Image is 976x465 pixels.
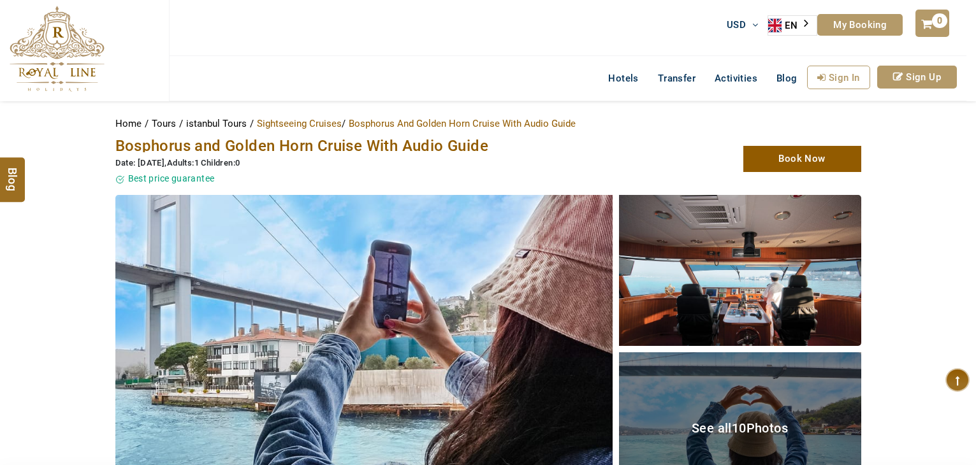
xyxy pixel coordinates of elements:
[932,13,947,28] span: 0
[599,66,648,91] a: Hotels
[768,16,817,35] a: EN
[692,420,788,436] span: See all Photos
[768,15,817,36] aside: Language selected: English
[743,146,861,172] a: Book Now
[807,66,870,89] a: Sign In
[10,6,105,92] img: The Royal Line Holidays
[732,420,747,436] span: 10
[767,66,807,91] a: Blog
[877,66,957,89] a: Sign Up
[167,158,199,168] span: Adults:1
[201,158,240,168] span: Children:0
[727,19,746,31] span: USD
[4,167,21,178] span: Blog
[115,137,489,155] span: Bosphorus and Golden Horn Cruise With Audio Guide
[776,73,798,84] span: Blog
[648,66,705,91] a: Transfer
[186,118,250,129] a: istanbul Tours
[115,157,606,169] div: ,
[257,114,346,133] li: Sightseeing Cruises
[817,14,903,36] a: My Booking
[115,158,165,168] span: Date: [DATE]
[115,118,145,129] a: Home
[349,114,576,133] li: Bosphorus And Golden Horn Cruise With Audio Guide
[915,10,949,37] a: 0
[128,173,215,183] span: Best price guarantee
[152,118,179,129] a: Tours
[619,195,861,346] img: Bosphorus and Golden Horn Cruise With Audio Guide
[768,15,817,36] div: Language
[705,66,767,91] a: Activities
